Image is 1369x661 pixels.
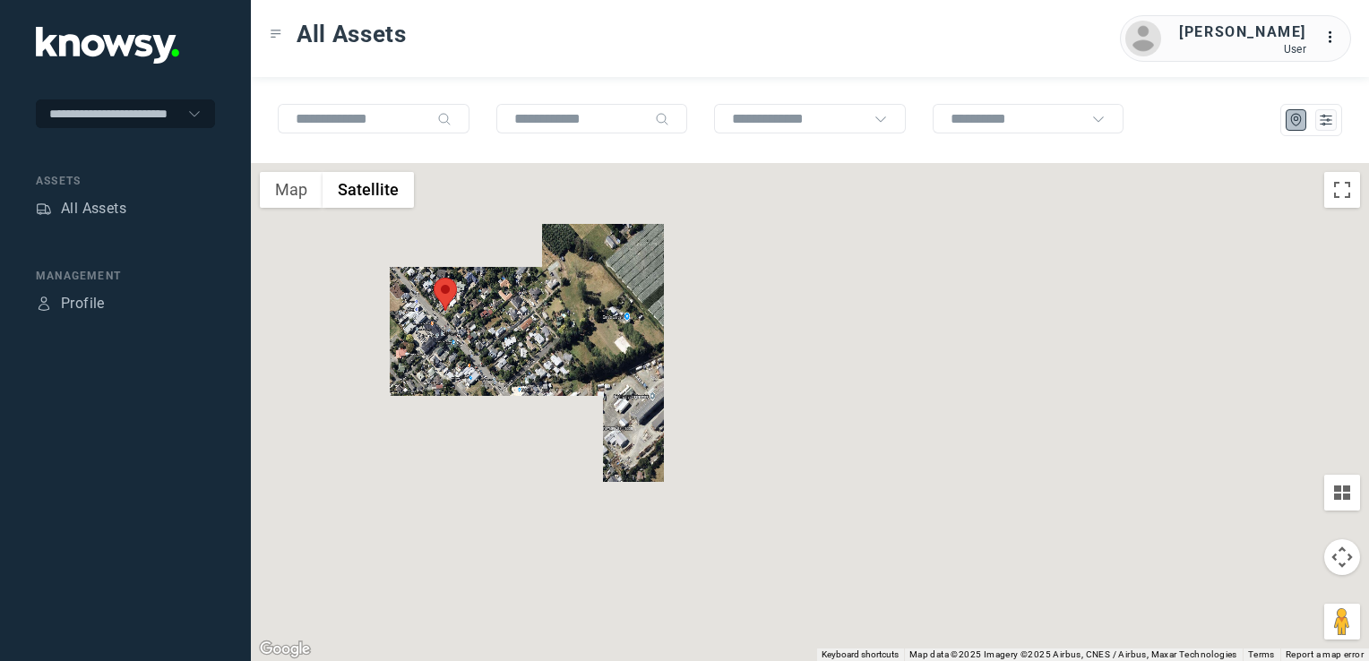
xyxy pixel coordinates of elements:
button: Show satellite imagery [323,172,414,208]
img: Application Logo [36,27,179,64]
a: Open this area in Google Maps (opens a new window) [255,638,314,661]
div: : [1324,27,1346,48]
div: User [1179,43,1306,56]
button: Tilt map [1324,475,1360,511]
span: Map data ©2025 Imagery ©2025 Airbus, CNES / Airbus, Maxar Technologies [909,649,1237,659]
tspan: ... [1325,30,1343,44]
div: Profile [36,296,52,312]
div: Assets [36,173,215,189]
button: Drag Pegman onto the map to open Street View [1324,604,1360,640]
div: : [1324,27,1346,51]
a: ProfileProfile [36,293,105,314]
div: Search [437,112,452,126]
button: Map camera controls [1324,539,1360,575]
button: Show street map [260,172,323,208]
div: [PERSON_NAME] [1179,21,1306,43]
div: Management [36,268,215,284]
div: Profile [61,293,105,314]
div: Toggle Menu [270,28,282,40]
div: Map [1288,112,1304,128]
a: Terms (opens in new tab) [1248,649,1275,659]
span: All Assets [297,18,407,50]
button: Keyboard shortcuts [822,648,899,661]
div: Assets [36,201,52,217]
a: AssetsAll Assets [36,198,126,219]
img: Google [255,638,314,661]
a: Report a map error [1286,649,1364,659]
div: All Assets [61,198,126,219]
button: Toggle fullscreen view [1324,172,1360,208]
img: avatar.png [1125,21,1161,56]
div: List [1318,112,1334,128]
div: Search [655,112,669,126]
